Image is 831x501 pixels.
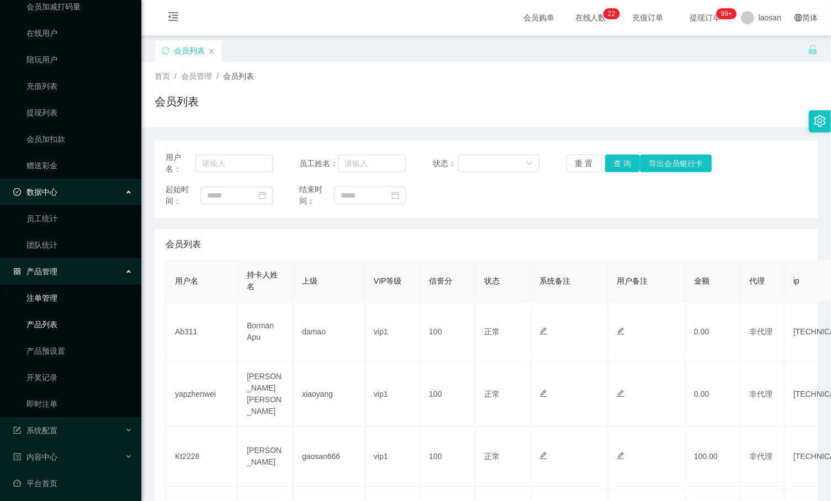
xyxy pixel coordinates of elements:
[27,340,133,362] a: 产品预设置
[27,128,133,150] a: 会员加扣款
[27,234,133,256] a: 团队统计
[539,452,547,460] i: 图标: edit
[258,191,266,199] i: 图标: calendar
[567,154,602,172] button: 重 置
[293,302,365,362] td: damao
[27,75,133,97] a: 充值列表
[27,393,133,415] a: 即时注单
[617,276,648,285] span: 用户备注
[166,152,195,175] span: 用户名：
[627,14,669,22] span: 充值订单
[208,48,215,55] i: 图标: close
[27,49,133,71] a: 陪玩用户
[338,154,406,172] input: 请输入
[223,72,254,81] span: 会员列表
[429,276,452,285] span: 信誉分
[749,452,772,461] span: 非代理
[605,154,641,172] button: 查 询
[27,102,133,124] a: 提现列表
[13,427,21,434] i: 图标: form
[27,22,133,44] a: 在线用户
[365,362,420,427] td: vip1
[814,115,826,127] i: 图标: setting
[302,276,317,285] span: 上级
[13,267,57,276] span: 产品管理
[793,276,800,285] span: ip
[685,427,740,487] td: 100.00
[13,188,57,196] span: 数据中心
[247,270,278,291] span: 持卡人姓名
[27,313,133,335] a: 产品列表
[238,427,293,487] td: [PERSON_NAME]
[612,8,616,19] p: 2
[685,302,740,362] td: 0.00
[617,327,624,335] i: 图标: edit
[13,188,21,196] i: 图标: check-circle-o
[685,362,740,427] td: 0.00
[238,362,293,427] td: [PERSON_NAME] [PERSON_NAME]
[27,366,133,388] a: 开奖记录
[174,40,205,61] div: 会员列表
[433,158,458,169] span: 状态：
[162,47,170,55] i: 图标: sync
[13,268,21,275] i: 图标: appstore-o
[795,14,802,22] i: 图标: global
[166,427,238,487] td: Kt2228
[195,154,272,172] input: 请输入
[293,427,365,487] td: gaosan666
[484,327,500,336] span: 正常
[617,452,624,460] i: 图标: edit
[13,453,21,461] i: 图标: profile
[484,452,500,461] span: 正常
[717,8,737,19] sup: 979
[27,154,133,177] a: 赠送彩金
[238,302,293,362] td: Borman Apu
[374,276,402,285] span: VIP等级
[570,14,612,22] span: 在线人数
[539,276,570,285] span: 系统备注
[539,327,547,335] i: 图标: edit
[539,390,547,397] i: 图标: edit
[420,427,475,487] td: 100
[155,93,199,110] h1: 会员列表
[166,362,238,427] td: yapzhenwei
[155,1,192,36] i: 图标: menu-fold
[808,45,818,55] i: 图标: unlock
[640,154,712,172] button: 导出会员银行卡
[608,8,612,19] p: 2
[391,191,399,199] i: 图标: calendar
[216,72,219,81] span: /
[749,327,772,336] span: 非代理
[174,72,177,81] span: /
[27,207,133,230] a: 员工统计
[526,160,533,168] i: 图标: down
[685,14,727,22] span: 提现订单
[13,452,57,461] span: 内容中心
[181,72,212,81] span: 会员管理
[27,287,133,309] a: 注单管理
[293,362,365,427] td: xiaoyang
[13,426,57,435] span: 系统配置
[365,427,420,487] td: vip1
[175,276,198,285] span: 用户名
[299,184,334,207] span: 结束时间：
[484,276,500,285] span: 状态
[694,276,710,285] span: 金额
[617,390,624,397] i: 图标: edit
[155,72,170,81] span: 首页
[166,238,201,251] span: 会员列表
[749,276,765,285] span: 代理
[484,390,500,398] span: 正常
[13,472,133,494] a: 图标: dashboard平台首页
[604,8,620,19] sup: 22
[420,362,475,427] td: 100
[365,302,420,362] td: vip1
[749,390,772,398] span: 非代理
[166,302,238,362] td: Ab311
[166,184,200,207] span: 起始时间：
[299,158,338,169] span: 员工姓名：
[420,302,475,362] td: 100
